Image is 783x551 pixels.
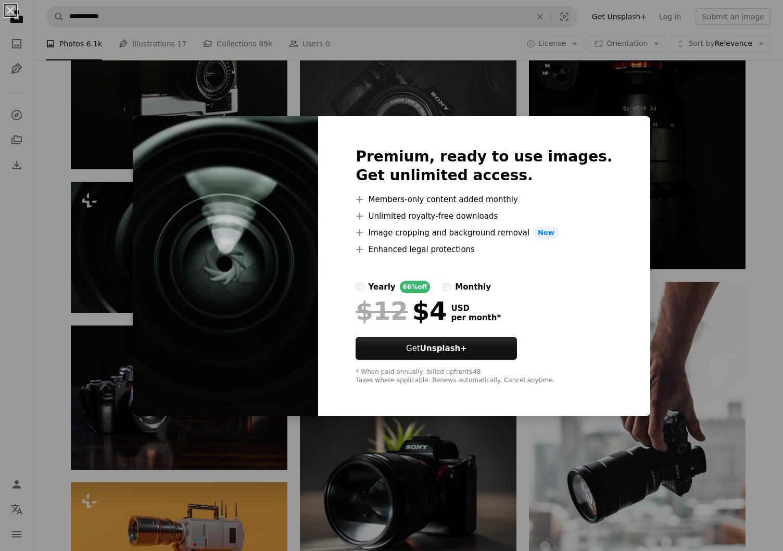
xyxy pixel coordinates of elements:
img: premium_photo-1669937883765-58dbc34ea9df [133,116,318,416]
div: * When paid annually, billed upfront $48 Taxes where applicable. Renews automatically. Cancel any... [356,368,612,385]
li: Members-only content added monthly [356,193,612,206]
span: New [534,227,559,239]
div: yearly [368,281,395,293]
li: Enhanced legal protections [356,243,612,256]
input: monthly [443,283,451,291]
span: per month * [451,313,501,322]
span: USD [451,304,501,313]
div: 66% off [400,281,431,293]
input: yearly66%off [356,283,364,291]
li: Image cropping and background removal [356,227,612,239]
h2: Premium, ready to use images. Get unlimited access. [356,147,612,185]
button: GetUnsplash+ [356,337,517,360]
li: Unlimited royalty-free downloads [356,210,612,222]
span: $12 [356,297,408,324]
div: $4 [356,297,447,324]
div: monthly [455,281,491,293]
strong: Unsplash+ [420,344,467,353]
